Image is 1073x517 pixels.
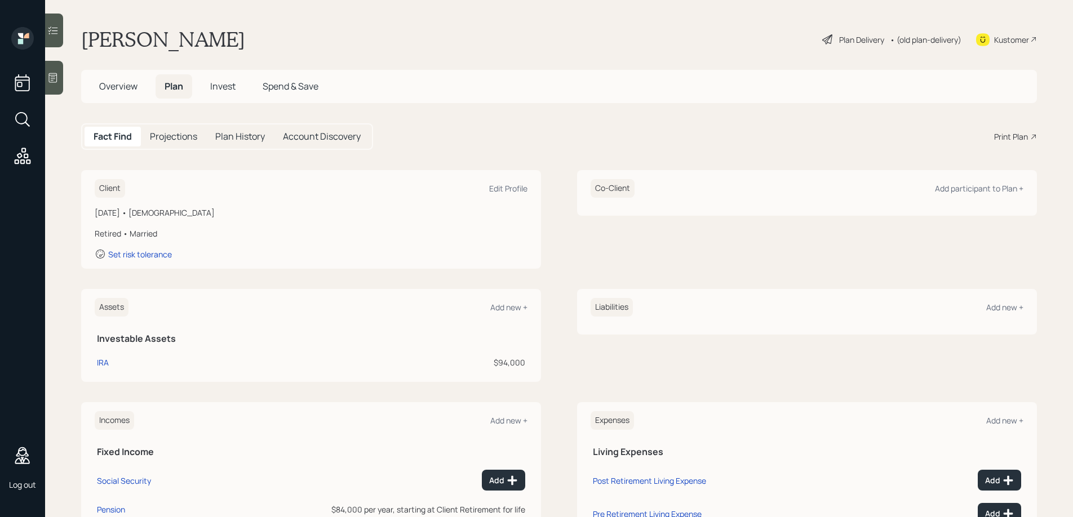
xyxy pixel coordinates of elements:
div: Add participant to Plan + [935,183,1023,194]
h6: Expenses [591,411,634,430]
h5: Plan History [215,131,265,142]
div: Add new + [986,415,1023,426]
div: IRA [97,356,109,368]
div: • (old plan-delivery) [890,34,961,46]
h5: Investable Assets [97,333,525,344]
div: Post Retirement Living Expense [593,475,706,486]
div: Pension [97,504,125,515]
h5: Account Discovery [283,131,361,142]
div: Retired • Married [95,228,527,239]
h6: Liabilities [591,298,633,317]
div: $84,000 per year, starting at Client Retirement for life [251,503,525,515]
span: Spend & Save [263,80,318,92]
div: Plan Delivery [839,34,884,46]
h5: Living Expenses [593,447,1021,457]
h6: Client [95,179,125,198]
div: Set risk tolerance [108,249,172,260]
h5: Projections [150,131,197,142]
div: Edit Profile [489,183,527,194]
h6: Incomes [95,411,134,430]
div: [DATE] • [DEMOGRAPHIC_DATA] [95,207,527,219]
div: Log out [9,479,36,490]
button: Add [978,470,1021,491]
h5: Fixed Income [97,447,525,457]
h1: [PERSON_NAME] [81,27,245,52]
span: Plan [165,80,183,92]
h6: Co-Client [591,179,635,198]
h6: Assets [95,298,128,317]
div: Add [489,475,518,486]
span: Invest [210,80,236,92]
div: Social Security [97,475,151,486]
div: Kustomer [994,34,1029,46]
div: Add [985,475,1014,486]
div: Print Plan [994,131,1028,142]
div: Add new + [490,415,527,426]
div: $94,000 [232,356,525,368]
div: Add new + [986,302,1023,313]
button: Add [482,470,525,491]
span: Overview [99,80,138,92]
div: Add new + [490,302,527,313]
h5: Fact Find [94,131,132,142]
